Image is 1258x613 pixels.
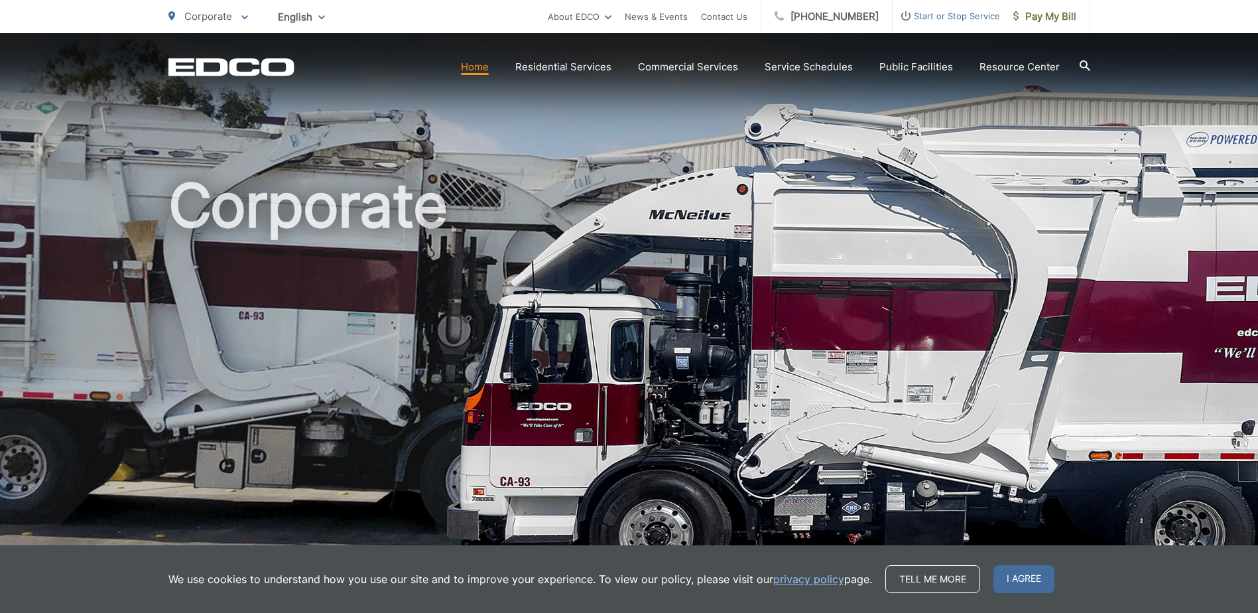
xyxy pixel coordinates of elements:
span: English [268,5,335,29]
p: We use cookies to understand how you use our site and to improve your experience. To view our pol... [168,571,872,587]
a: Commercial Services [638,59,738,75]
h1: Corporate [168,172,1090,592]
a: Service Schedules [765,59,853,75]
a: Public Facilities [879,59,953,75]
a: Tell me more [885,565,980,593]
a: Home [461,59,489,75]
span: Corporate [184,10,232,23]
a: EDCD logo. Return to the homepage. [168,58,294,76]
a: News & Events [625,9,688,25]
a: privacy policy [773,571,844,587]
a: Residential Services [515,59,611,75]
a: Contact Us [701,9,747,25]
span: Pay My Bill [1013,9,1076,25]
a: About EDCO [548,9,611,25]
span: I agree [993,565,1054,593]
a: Resource Center [979,59,1060,75]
